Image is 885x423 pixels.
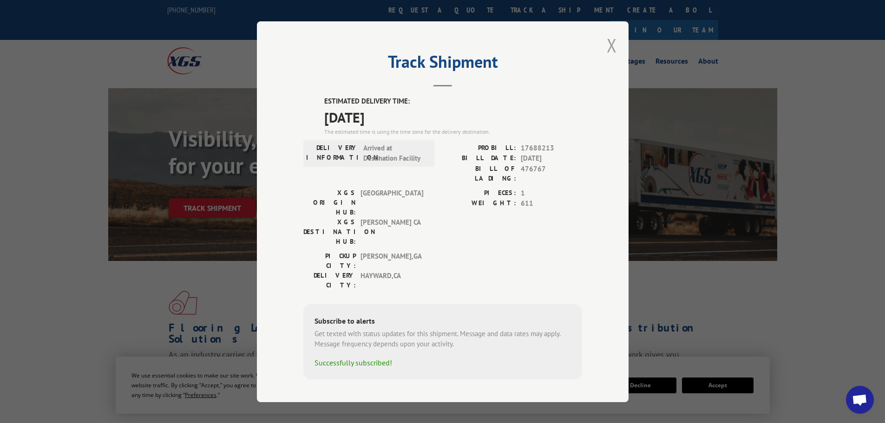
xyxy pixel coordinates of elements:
[324,127,582,136] div: The estimated time is using the time zone for the delivery destination.
[303,217,356,246] label: XGS DESTINATION HUB:
[361,270,423,290] span: HAYWARD , CA
[303,251,356,270] label: PICKUP CITY:
[443,188,516,198] label: PIECES:
[303,270,356,290] label: DELIVERY CITY:
[521,153,582,164] span: [DATE]
[324,96,582,107] label: ESTIMATED DELIVERY TIME:
[303,188,356,217] label: XGS ORIGIN HUB:
[521,163,582,183] span: 476767
[361,217,423,246] span: [PERSON_NAME] CA
[361,188,423,217] span: [GEOGRAPHIC_DATA]
[443,143,516,153] label: PROBILL:
[315,357,571,368] div: Successfully subscribed!
[303,55,582,73] h2: Track Shipment
[443,198,516,209] label: WEIGHT:
[315,315,571,328] div: Subscribe to alerts
[306,143,359,163] label: DELIVERY INFORMATION:
[324,106,582,127] span: [DATE]
[361,251,423,270] span: [PERSON_NAME] , GA
[443,163,516,183] label: BILL OF LADING:
[521,143,582,153] span: 17688213
[315,328,571,349] div: Get texted with status updates for this shipment. Message and data rates may apply. Message frequ...
[443,153,516,164] label: BILL DATE:
[521,198,582,209] span: 611
[846,386,874,414] div: Open chat
[607,33,617,58] button: Close modal
[521,188,582,198] span: 1
[363,143,426,163] span: Arrived at Destination Facility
